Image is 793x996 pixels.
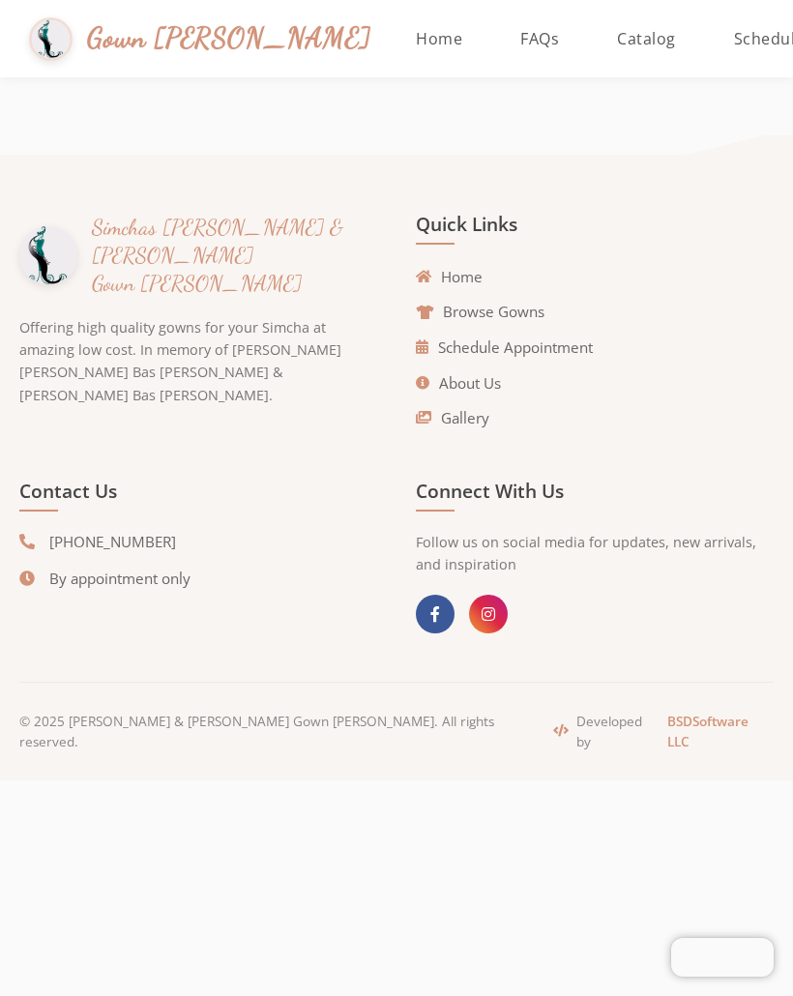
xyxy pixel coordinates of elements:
[49,531,176,553] span: [PHONE_NUMBER]
[19,316,377,405] p: Offering high quality gowns for your Simcha at amazing low cost. In memory of [PERSON_NAME] [PERS...
[416,531,774,575] p: Follow us on social media for updates, new arrivals, and inspiration
[19,226,77,284] img: Gown Gmach Logo
[416,28,462,49] span: Home
[19,480,377,512] h4: Contact Us
[416,213,774,245] h4: Quick Links
[520,28,559,49] span: FAQs
[19,712,553,751] p: © 2025 [PERSON_NAME] & [PERSON_NAME] Gown [PERSON_NAME]. All rights reserved.
[416,407,489,429] a: Gallery
[92,213,377,297] h3: Simchas [PERSON_NAME] & [PERSON_NAME] Gown [PERSON_NAME]
[87,17,370,59] span: Gown [PERSON_NAME]
[416,301,544,323] a: Browse Gowns
[49,568,191,590] span: By appointment only
[671,938,774,977] iframe: Chatra live chat
[667,712,774,751] a: BSDSoftware LLC
[553,712,774,751] p: Developed by
[416,372,501,395] a: About Us
[416,337,593,359] a: Schedule Appointment
[29,13,352,66] a: Gown [PERSON_NAME]
[29,17,73,61] img: Gown Gmach Logo
[416,266,483,288] a: Home
[416,480,774,512] h4: Connect With Us
[617,28,676,49] span: Catalog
